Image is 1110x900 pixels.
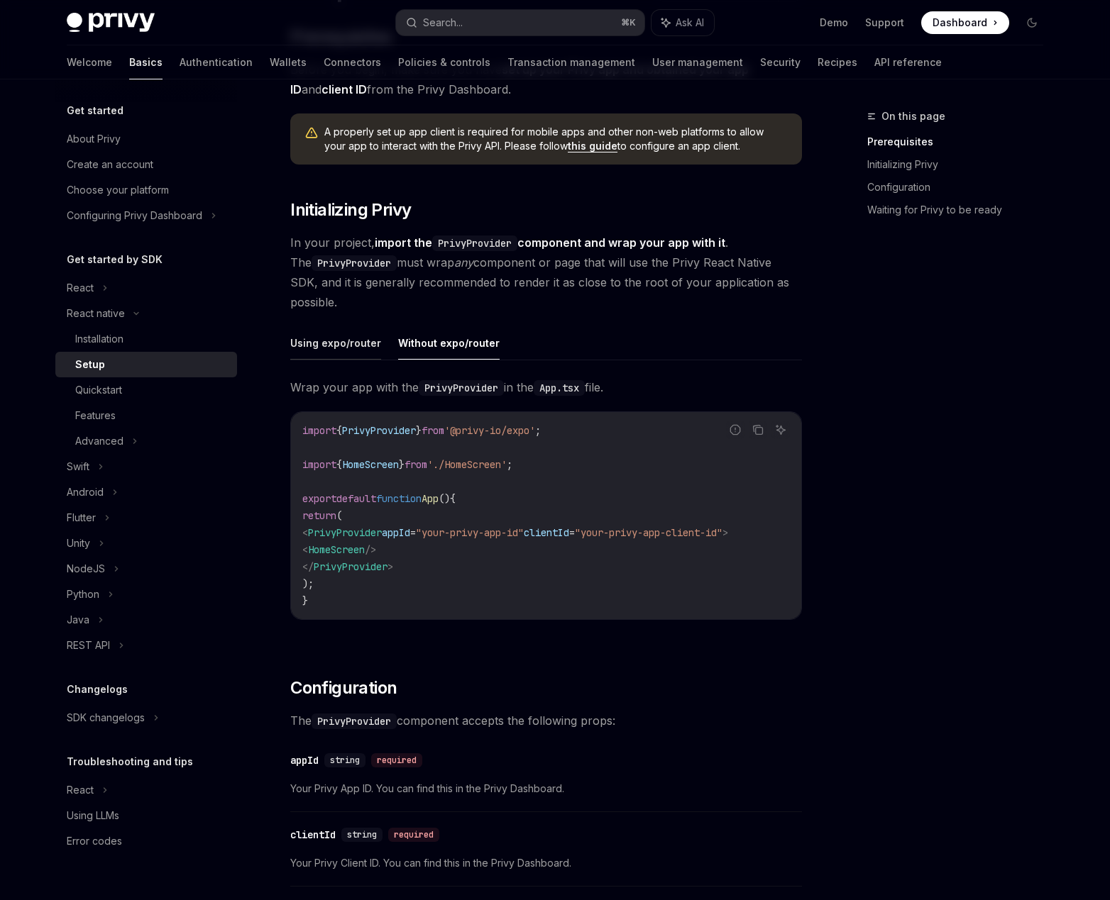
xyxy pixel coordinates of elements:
[312,255,397,271] code: PrivyProvider
[867,199,1055,221] a: Waiting for Privy to be ready
[290,199,411,221] span: Initializing Privy
[865,16,904,30] a: Support
[652,10,714,35] button: Ask AI
[427,458,507,471] span: './HomeScreen'
[722,526,728,539] span: >
[67,509,96,526] div: Flutter
[818,45,857,79] a: Recipes
[676,16,704,30] span: Ask AI
[290,828,336,842] div: clientId
[535,424,541,437] span: ;
[422,424,444,437] span: from
[330,755,360,766] span: string
[347,829,377,840] span: string
[820,16,848,30] a: Demo
[371,753,422,767] div: required
[507,45,635,79] a: Transaction management
[432,235,517,251] code: PrivyProvider
[365,543,376,556] span: />
[760,45,801,79] a: Security
[534,380,585,396] code: App.tsx
[410,526,416,539] span: =
[290,711,802,730] span: The component accepts the following props:
[55,326,237,352] a: Installation
[55,352,237,377] a: Setup
[388,560,393,573] span: >
[302,509,336,522] span: return
[302,543,308,556] span: <
[376,492,422,505] span: function
[388,828,439,842] div: required
[314,560,388,573] span: PrivyProvider
[290,753,319,767] div: appId
[336,509,342,522] span: (
[398,326,500,360] button: Without expo/router
[382,526,410,539] span: appId
[867,153,1055,176] a: Initializing Privy
[55,803,237,828] a: Using LLMs
[302,492,336,505] span: export
[67,279,94,296] div: React
[67,782,94,799] div: React
[396,10,644,35] button: Search...⌘K
[67,535,90,552] div: Unity
[881,108,945,125] span: On this page
[55,403,237,428] a: Features
[439,492,450,505] span: ()
[524,526,569,539] span: clientId
[55,828,237,854] a: Error codes
[336,458,342,471] span: {
[302,577,314,590] span: );
[302,560,314,573] span: </
[290,377,802,397] span: Wrap your app with the in the file.
[67,130,121,148] div: About Privy
[304,126,319,140] svg: Warning
[921,11,1009,34] a: Dashboard
[867,130,1055,153] a: Prerequisites
[1021,11,1043,34] button: Toggle dark mode
[308,526,382,539] span: PrivyProvider
[67,207,202,224] div: Configuring Privy Dashboard
[771,421,790,439] button: Ask AI
[67,586,99,603] div: Python
[302,594,308,607] span: }
[290,780,802,797] span: Your Privy App ID. You can find this in the Privy Dashboard.
[290,60,802,99] span: Before you begin, make sure you have and from the Privy Dashboard.
[180,45,253,79] a: Authentication
[67,681,128,698] h5: Changelogs
[67,45,112,79] a: Welcome
[423,14,463,31] div: Search...
[568,140,617,152] a: this guide
[290,677,397,699] span: Configuration
[67,305,125,322] div: React native
[67,560,105,577] div: NodeJS
[290,233,802,312] span: In your project, . The must wrap component or page that will use the Privy React Native SDK, and ...
[416,526,524,539] span: "your-privy-app-id"
[375,235,725,250] strong: import the component and wrap your app with it
[444,424,535,437] span: '@privy-io/expo'
[398,45,490,79] a: Policies & controls
[324,45,381,79] a: Connectors
[569,526,575,539] span: =
[75,330,123,348] div: Installation
[308,543,365,556] span: HomeScreen
[67,637,110,654] div: REST API
[67,458,89,475] div: Swift
[874,45,942,79] a: API reference
[67,156,153,173] div: Create an account
[55,152,237,177] a: Create an account
[67,102,123,119] h5: Get started
[312,713,397,729] code: PrivyProvider
[302,526,308,539] span: <
[416,424,422,437] span: }
[405,458,427,471] span: from
[419,380,504,396] code: PrivyProvider
[67,807,119,824] div: Using LLMs
[726,421,744,439] button: Report incorrect code
[55,177,237,203] a: Choose your platform
[75,382,122,399] div: Quickstart
[67,182,169,199] div: Choose your platform
[342,458,399,471] span: HomeScreen
[302,458,336,471] span: import
[55,377,237,403] a: Quickstart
